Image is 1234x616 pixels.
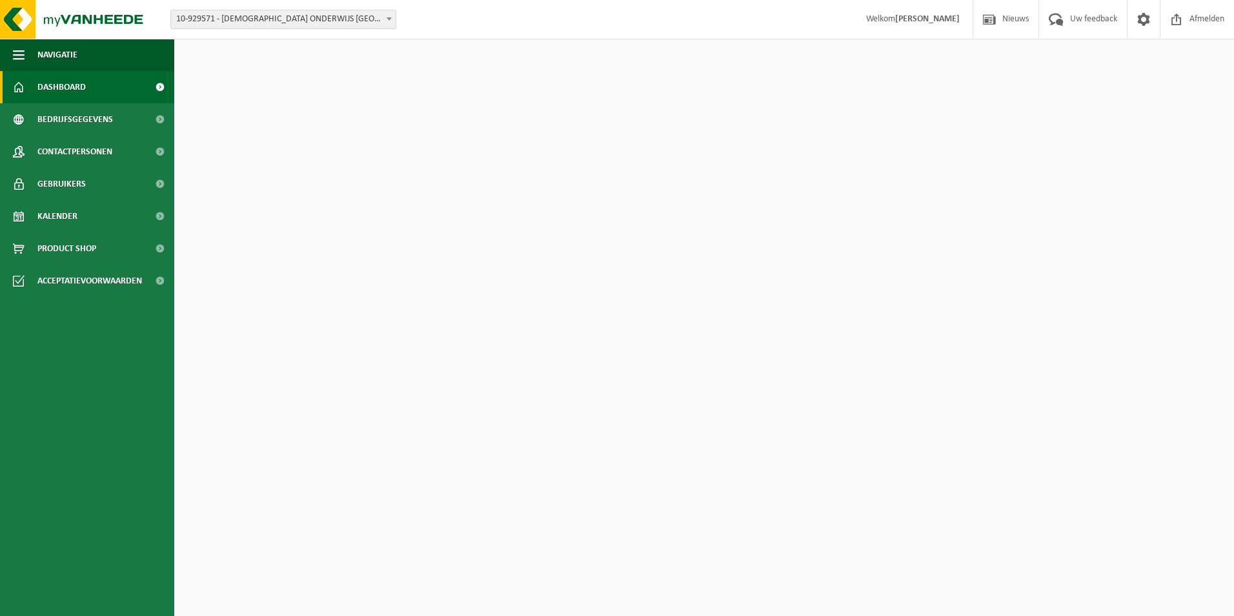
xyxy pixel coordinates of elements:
[37,136,112,168] span: Contactpersonen
[170,10,396,29] span: 10-929571 - KATHOLIEK ONDERWIJS SINT-MICHIEL VZW AGNETENCOLLEGE - PEER
[37,265,142,297] span: Acceptatievoorwaarden
[37,71,86,103] span: Dashboard
[37,103,113,136] span: Bedrijfsgegevens
[37,39,77,71] span: Navigatie
[37,200,77,232] span: Kalender
[37,168,86,200] span: Gebruikers
[895,14,960,24] strong: [PERSON_NAME]
[171,10,396,28] span: 10-929571 - KATHOLIEK ONDERWIJS SINT-MICHIEL VZW AGNETENCOLLEGE - PEER
[37,232,96,265] span: Product Shop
